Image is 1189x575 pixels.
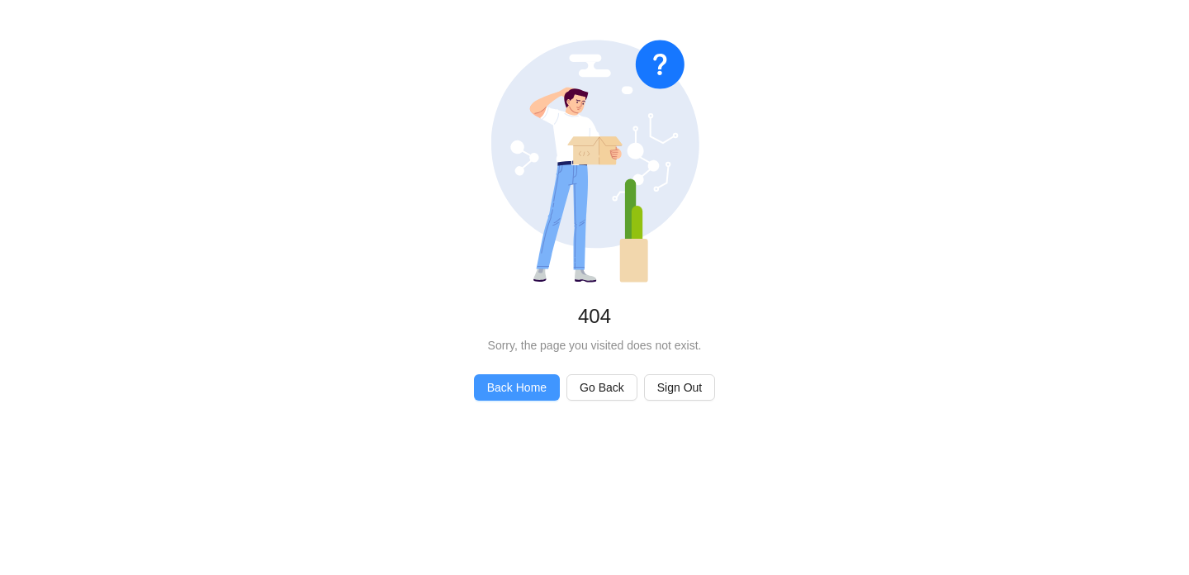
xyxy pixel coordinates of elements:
[487,378,547,397] span: Back Home
[657,378,702,397] span: Sign Out
[566,374,637,401] button: Go Back
[474,374,560,401] button: Back Home
[26,303,1163,330] div: 404
[26,336,1163,354] div: Sorry, the page you visited does not exist.
[580,378,624,397] span: Go Back
[644,374,715,401] button: Sign Out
